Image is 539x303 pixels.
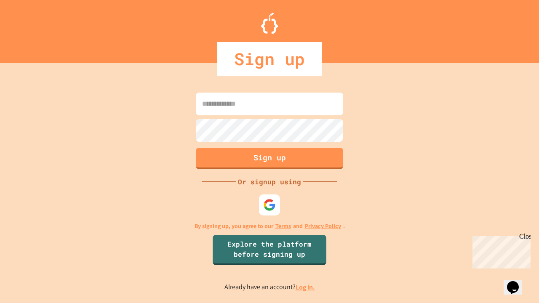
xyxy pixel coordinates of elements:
[217,42,322,76] div: Sign up
[263,199,276,211] img: google-icon.svg
[195,222,345,231] p: By signing up, you agree to our and .
[224,282,315,292] p: Already have an account?
[236,177,303,187] div: Or signup using
[213,235,326,265] a: Explore the platform before signing up
[469,233,531,268] iframe: chat widget
[3,3,58,53] div: Chat with us now!Close
[504,269,531,295] iframe: chat widget
[296,283,315,292] a: Log in.
[261,13,278,34] img: Logo.svg
[275,222,291,231] a: Terms
[196,148,343,169] button: Sign up
[305,222,341,231] a: Privacy Policy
